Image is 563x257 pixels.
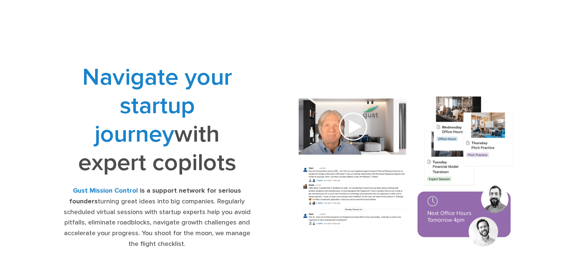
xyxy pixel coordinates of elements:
[73,187,138,195] strong: Gust Mission Control
[82,63,232,148] span: Navigate your startup journey
[62,186,252,250] div: turning great ideas into big companies. Regularly scheduled virtual sessions with startup experts...
[62,63,252,177] h1: with expert copilots
[69,187,241,205] strong: is a support network for serious founders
